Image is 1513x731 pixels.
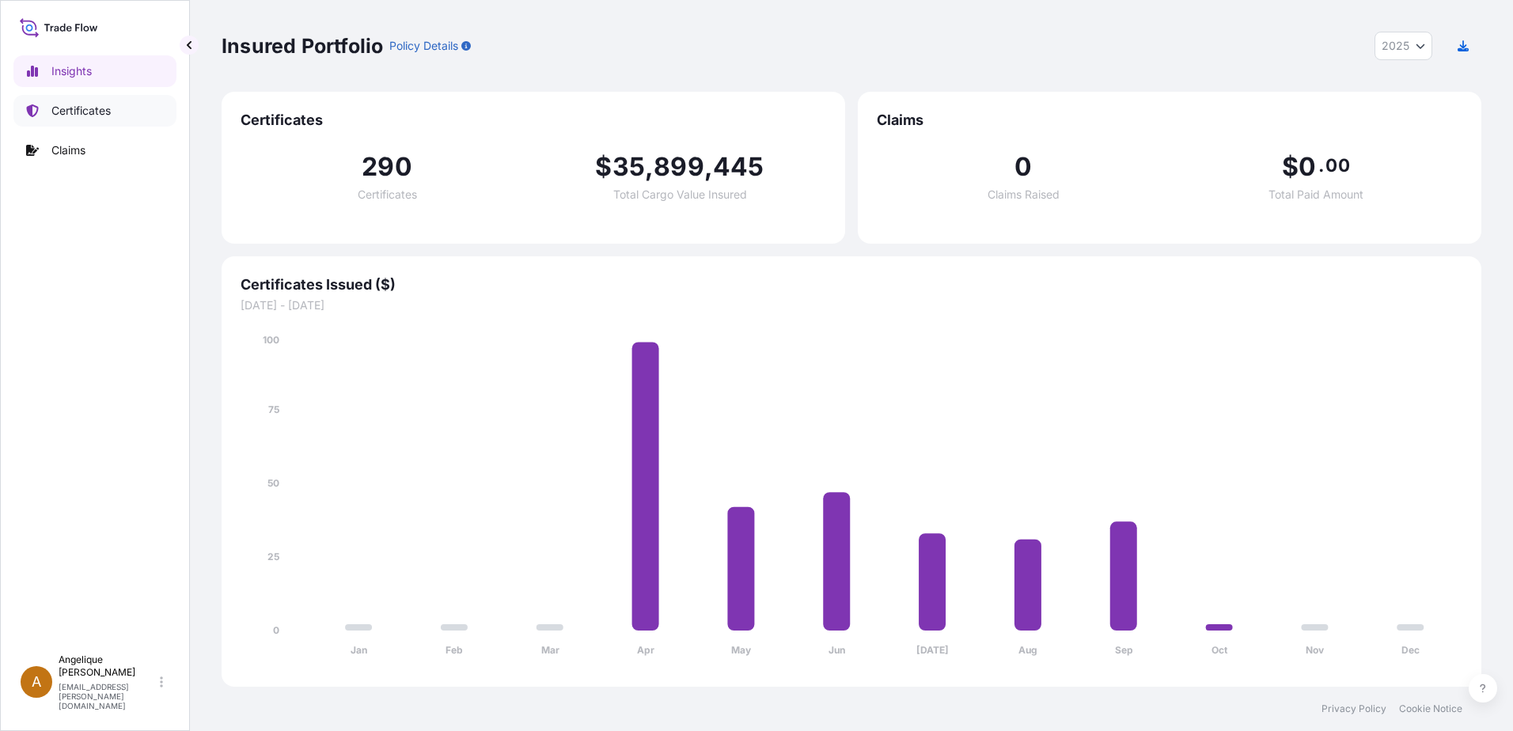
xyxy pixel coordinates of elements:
[362,154,412,180] span: 290
[13,55,176,87] a: Insights
[1299,154,1316,180] span: 0
[389,38,458,54] p: Policy Details
[351,644,367,656] tspan: Jan
[1325,159,1349,172] span: 00
[1401,644,1420,656] tspan: Dec
[222,33,383,59] p: Insured Portfolio
[731,644,752,656] tspan: May
[241,275,1462,294] span: Certificates Issued ($)
[1375,32,1432,60] button: Year Selector
[446,644,463,656] tspan: Feb
[51,63,92,79] p: Insights
[32,674,41,690] span: A
[1382,38,1409,54] span: 2025
[916,644,949,656] tspan: [DATE]
[713,154,764,180] span: 445
[268,403,279,415] tspan: 75
[358,189,417,200] span: Certificates
[654,154,704,180] span: 899
[988,189,1060,200] span: Claims Raised
[1399,703,1462,715] a: Cookie Notice
[613,189,747,200] span: Total Cargo Value Insured
[595,154,612,180] span: $
[1322,703,1386,715] a: Privacy Policy
[1306,644,1325,656] tspan: Nov
[51,142,85,158] p: Claims
[13,134,176,166] a: Claims
[267,477,279,489] tspan: 50
[541,644,559,656] tspan: Mar
[1212,644,1228,656] tspan: Oct
[59,653,157,679] p: Angelique [PERSON_NAME]
[267,551,279,562] tspan: 25
[877,111,1462,130] span: Claims
[1014,154,1032,180] span: 0
[637,644,654,656] tspan: Apr
[263,334,279,346] tspan: 100
[645,154,654,180] span: ,
[1115,644,1133,656] tspan: Sep
[704,154,713,180] span: ,
[241,297,1462,313] span: [DATE] - [DATE]
[1318,159,1324,172] span: .
[59,682,157,710] p: [EMAIL_ADDRESS][PERSON_NAME][DOMAIN_NAME]
[241,111,826,130] span: Certificates
[51,103,111,119] p: Certificates
[273,624,279,636] tspan: 0
[1282,154,1299,180] span: $
[13,95,176,127] a: Certificates
[1018,644,1037,656] tspan: Aug
[1268,189,1363,200] span: Total Paid Amount
[829,644,845,656] tspan: Jun
[612,154,645,180] span: 35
